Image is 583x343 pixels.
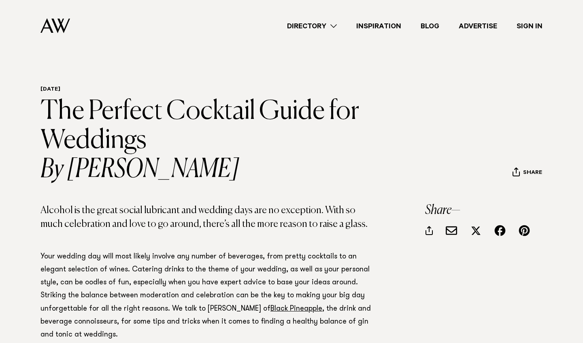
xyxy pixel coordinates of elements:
[40,97,415,184] h1: The Perfect Cocktail Guide for Weddings
[270,305,322,313] a: Black Pineapple
[40,155,415,184] i: By [PERSON_NAME]
[507,21,552,32] a: Sign In
[40,204,372,231] p: Alcohol is the great social lubricant and wedding days are no exception. With so much celebration...
[512,167,543,179] button: Share
[425,204,543,217] h3: Share
[449,21,507,32] a: Advertise
[40,86,415,94] h6: [DATE]
[347,21,411,32] a: Inspiration
[40,18,70,33] img: Auckland Weddings Logo
[40,253,371,338] span: Your wedding day will most likely involve any number of beverages, from pretty cocktails to an el...
[277,21,347,32] a: Directory
[523,169,542,177] span: Share
[411,21,449,32] a: Blog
